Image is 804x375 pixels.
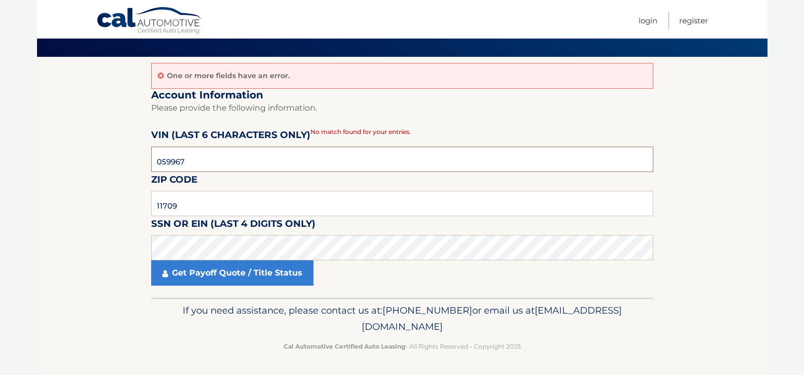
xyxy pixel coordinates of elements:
[167,71,290,80] p: One or more fields have an error.
[310,128,411,135] span: No match found for your entries.
[382,304,472,316] span: [PHONE_NUMBER]
[151,260,313,286] a: Get Payoff Quote / Title Status
[679,12,708,29] a: Register
[362,304,622,332] span: [EMAIL_ADDRESS][DOMAIN_NAME]
[151,101,653,115] p: Please provide the following information.
[284,343,405,350] strong: Cal Automotive Certified Auto Leasing
[151,89,653,101] h2: Account Information
[639,12,657,29] a: Login
[158,341,647,352] p: - All Rights Reserved - Copyright 2025
[151,216,316,235] label: SSN or EIN (last 4 digits only)
[151,127,310,146] label: VIN (last 6 characters only)
[96,7,203,36] a: Cal Automotive
[151,172,197,191] label: Zip Code
[158,302,647,335] p: If you need assistance, please contact us at: or email us at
